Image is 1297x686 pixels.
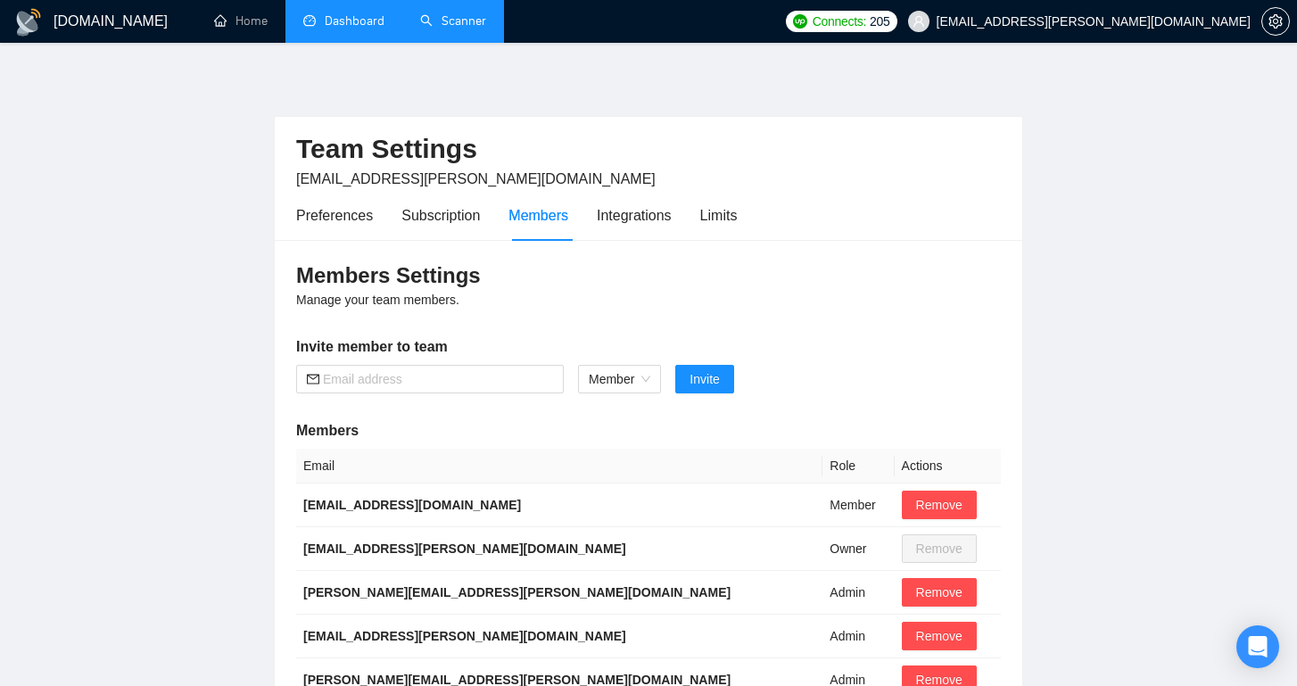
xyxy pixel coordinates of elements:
[870,12,889,31] span: 205
[303,498,521,512] b: [EMAIL_ADDRESS][DOMAIN_NAME]
[296,420,1001,442] h5: Members
[793,14,807,29] img: upwork-logo.png
[401,204,480,227] div: Subscription
[1261,7,1290,36] button: setting
[822,615,894,658] td: Admin
[296,449,822,484] th: Email
[813,12,866,31] span: Connects:
[916,626,962,646] span: Remove
[913,15,925,28] span: user
[675,365,733,393] button: Invite
[822,484,894,527] td: Member
[1236,625,1279,668] div: Open Intercom Messenger
[303,629,626,643] b: [EMAIL_ADDRESS][PERSON_NAME][DOMAIN_NAME]
[589,366,650,393] span: Member
[307,373,319,385] span: mail
[1262,14,1289,29] span: setting
[902,622,977,650] button: Remove
[296,131,1001,168] h2: Team Settings
[14,8,43,37] img: logo
[296,261,1001,290] h3: Members Settings
[895,449,1001,484] th: Actions
[214,13,268,29] a: homeHome
[323,369,553,389] input: Email address
[420,13,486,29] a: searchScanner
[508,204,568,227] div: Members
[822,449,894,484] th: Role
[1261,14,1290,29] a: setting
[902,491,977,519] button: Remove
[916,495,962,515] span: Remove
[296,336,1001,358] h5: Invite member to team
[303,13,384,29] a: dashboardDashboard
[597,204,672,227] div: Integrations
[303,541,626,556] b: [EMAIL_ADDRESS][PERSON_NAME][DOMAIN_NAME]
[296,204,373,227] div: Preferences
[296,293,459,307] span: Manage your team members.
[690,369,719,389] span: Invite
[303,585,731,599] b: [PERSON_NAME][EMAIL_ADDRESS][PERSON_NAME][DOMAIN_NAME]
[700,204,738,227] div: Limits
[296,171,656,186] span: [EMAIL_ADDRESS][PERSON_NAME][DOMAIN_NAME]
[822,571,894,615] td: Admin
[822,527,894,571] td: Owner
[902,578,977,607] button: Remove
[916,583,962,602] span: Remove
